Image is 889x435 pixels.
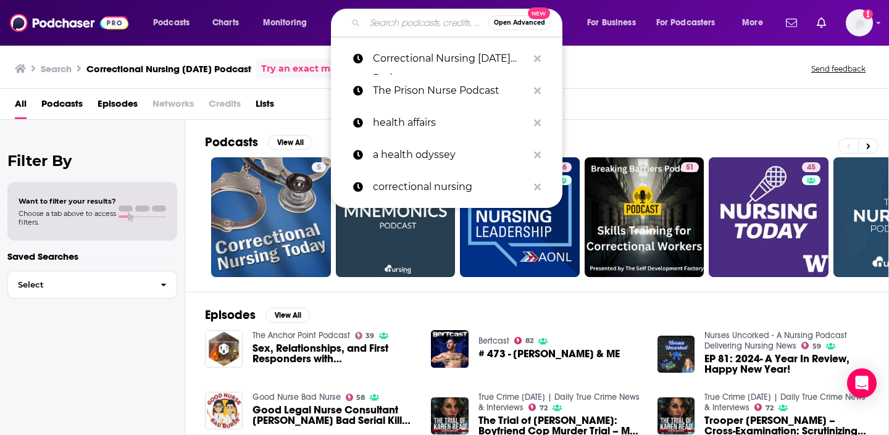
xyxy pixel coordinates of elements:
[312,162,326,172] a: 5
[478,349,620,359] a: # 473 - Whitney Cummings & ME
[356,395,365,400] span: 58
[7,152,177,170] h2: Filter By
[365,13,488,33] input: Search podcasts, credits, & more...
[528,404,548,411] a: 72
[460,157,580,277] a: 46
[317,162,321,174] span: 5
[478,392,640,413] a: True Crime Today | Daily True Crime News & Interviews
[431,330,469,368] img: # 473 - Whitney Cummings & ME
[863,9,873,19] svg: Add a profile image
[205,392,243,429] img: Good Legal Nurse Consultant Robert Bad Serial Killer Nurse
[331,75,562,107] a: The Prison Nurse Podcast
[478,349,620,359] span: # 473 - [PERSON_NAME] & ME
[19,197,116,205] span: Want to filter your results?
[254,13,323,33] button: open menu
[205,307,310,323] a: EpisodesView All
[657,397,695,435] img: Trooper Yuri Bukhenik – Cross-Examination: Scrutinizing Investigative Procedures
[514,337,533,344] a: 82
[846,9,873,36] span: Logged in as kkitamorn
[343,9,574,37] div: Search podcasts, credits, & more...
[331,139,562,171] a: a health odyssey
[431,397,469,435] img: The Trial of Karen Read: Boyfriend Cop Murder Trial – MA v. Karen Read Day 11 Part 2
[686,162,694,174] span: 51
[781,12,802,33] a: Show notifications dropdown
[802,162,820,172] a: 45
[15,94,27,119] a: All
[847,368,877,398] div: Open Intercom Messenger
[681,162,699,172] a: 51
[253,330,350,341] a: The Anchor Point Podcast
[205,135,258,150] h2: Podcasts
[331,171,562,203] a: correctional nursing
[373,107,528,139] p: health affairs
[331,43,562,75] a: Correctional Nursing [DATE] Podcast
[153,14,190,31] span: Podcasts
[211,157,331,277] a: 5
[578,13,651,33] button: open menu
[336,157,456,277] a: 56
[253,405,417,426] a: Good Legal Nurse Consultant Robert Bad Serial Killer Nurse
[528,7,550,19] span: New
[733,13,778,33] button: open menu
[656,14,716,31] span: For Podcasters
[709,157,828,277] a: 45
[648,13,733,33] button: open menu
[205,135,312,150] a: PodcastsView All
[754,404,774,411] a: 72
[253,392,341,402] a: Good Nurse Bad Nurse
[152,94,194,119] span: Networks
[812,344,821,349] span: 59
[212,14,239,31] span: Charts
[846,9,873,36] button: Show profile menu
[355,332,375,339] a: 39
[331,107,562,139] a: health affairs
[657,336,695,373] img: EP 81: 2024- A Year In Review, Happy New Year!
[704,354,869,375] a: EP 81: 2024- A Year In Review, Happy New Year!
[98,94,138,119] a: Episodes
[268,135,312,150] button: View All
[86,63,251,75] h3: Correctional Nursing [DATE] Podcast
[373,171,528,203] p: correctional nursing
[373,139,528,171] p: a health odyssey
[265,308,310,323] button: View All
[19,209,116,226] span: Choose a tab above to access filters.
[365,333,374,339] span: 39
[807,162,816,174] span: 45
[8,281,151,289] span: Select
[263,14,307,31] span: Monitoring
[41,94,83,119] a: Podcasts
[10,11,128,35] img: Podchaser - Follow, Share and Rate Podcasts
[558,162,567,174] span: 46
[846,9,873,36] img: User Profile
[587,14,636,31] span: For Business
[346,394,365,401] a: 58
[373,75,528,107] p: The Prison Nurse Podcast
[812,12,831,33] a: Show notifications dropdown
[808,64,869,74] button: Send feedback
[205,307,256,323] h2: Episodes
[704,330,847,351] a: Nurses Uncorked - A Nursing Podcast Delivering Nursing News
[41,63,72,75] h3: Search
[144,13,206,33] button: open menu
[253,343,417,364] a: Sex, Relationships, and First Responders with Destiny Morris, AMFT
[256,94,274,119] span: Lists
[373,43,528,75] p: Correctional Nursing Today Podcast
[7,251,177,262] p: Saved Searches
[540,405,548,411] span: 72
[704,392,866,413] a: True Crime Today | Daily True Crime News & Interviews
[209,94,241,119] span: Credits
[742,14,763,31] span: More
[7,271,177,299] button: Select
[204,13,246,33] a: Charts
[253,343,417,364] span: Sex, Relationships, and First Responders with [PERSON_NAME], AMFT
[585,157,704,277] a: 51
